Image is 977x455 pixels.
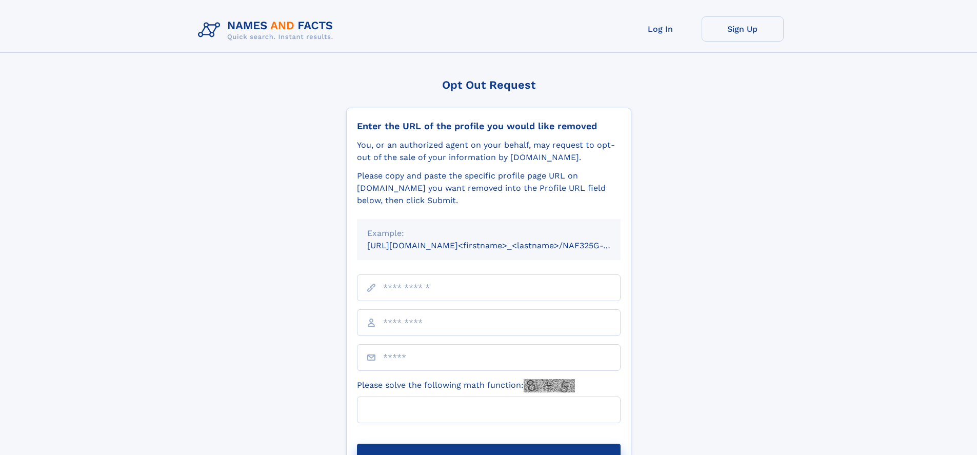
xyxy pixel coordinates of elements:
[367,241,640,250] small: [URL][DOMAIN_NAME]<firstname>_<lastname>/NAF325G-xxxxxxxx
[357,121,621,132] div: Enter the URL of the profile you would like removed
[357,379,575,392] label: Please solve the following math function:
[357,170,621,207] div: Please copy and paste the specific profile page URL on [DOMAIN_NAME] you want removed into the Pr...
[194,16,342,44] img: Logo Names and Facts
[367,227,610,240] div: Example:
[702,16,784,42] a: Sign Up
[357,139,621,164] div: You, or an authorized agent on your behalf, may request to opt-out of the sale of your informatio...
[620,16,702,42] a: Log In
[346,78,631,91] div: Opt Out Request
